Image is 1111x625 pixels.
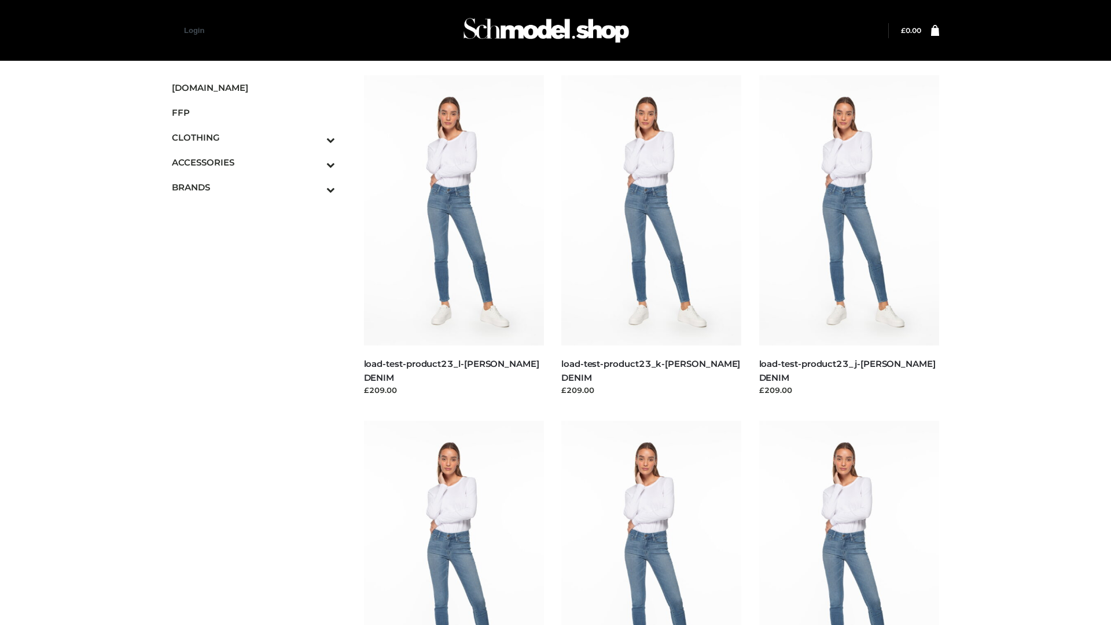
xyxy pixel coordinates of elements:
a: load-test-product23_j-[PERSON_NAME] DENIM [759,358,936,383]
button: Toggle Submenu [295,150,335,175]
div: £209.00 [561,384,742,396]
div: £209.00 [364,384,545,396]
span: [DOMAIN_NAME] [172,81,335,94]
a: ACCESSORIESToggle Submenu [172,150,335,175]
div: £209.00 [759,384,940,396]
a: Login [184,26,204,35]
a: load-test-product23_l-[PERSON_NAME] DENIM [364,358,539,383]
a: BRANDSToggle Submenu [172,175,335,200]
span: CLOTHING [172,131,335,144]
a: load-test-product23_k-[PERSON_NAME] DENIM [561,358,740,383]
button: Toggle Submenu [295,125,335,150]
span: £ [901,26,906,35]
a: £0.00 [901,26,921,35]
bdi: 0.00 [901,26,921,35]
span: FFP [172,106,335,119]
a: [DOMAIN_NAME] [172,75,335,100]
span: BRANDS [172,181,335,194]
img: Schmodel Admin 964 [459,8,633,53]
a: CLOTHINGToggle Submenu [172,125,335,150]
span: ACCESSORIES [172,156,335,169]
a: FFP [172,100,335,125]
button: Toggle Submenu [295,175,335,200]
